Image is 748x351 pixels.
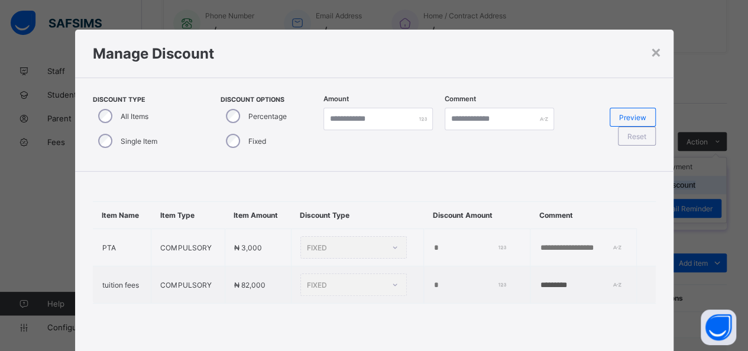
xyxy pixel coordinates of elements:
label: Amount [323,95,349,103]
label: All Items [121,112,148,121]
span: ₦ 3,000 [234,243,262,252]
th: Item Amount [225,202,291,229]
td: COMPULSORY [151,229,225,266]
th: Discount Type [291,202,423,229]
button: Open asap [701,310,736,345]
td: PTA [93,229,151,266]
span: Discount Options [221,96,318,104]
label: Comment [445,95,476,103]
th: Item Name [93,202,151,229]
td: COMPULSORY [151,266,225,304]
th: Item Type [151,202,225,229]
th: Comment [530,202,636,229]
label: Single Item [121,137,157,146]
span: Discount Type [93,96,197,104]
th: Discount Amount [424,202,530,229]
span: Preview [619,113,646,122]
h1: Manage Discount [93,45,656,62]
span: ₦ 82,000 [234,281,265,289]
label: Percentage [248,112,287,121]
div: × [650,41,662,62]
label: Fixed [248,137,266,146]
span: Reset [627,132,646,141]
td: tuition fees [93,266,151,304]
